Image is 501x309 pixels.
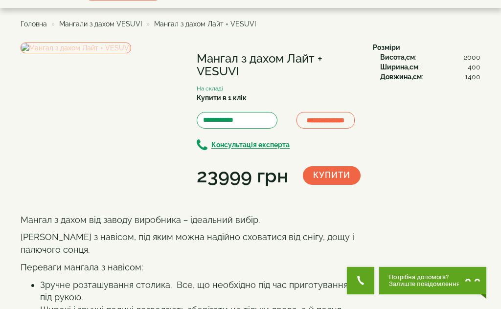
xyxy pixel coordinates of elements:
span: Потрібна допомога? [389,274,460,281]
b: Розміри [373,44,400,51]
button: Chat button [379,267,486,294]
p: Переваги мангала з навісом: [21,261,358,274]
span: 400 [468,62,480,72]
li: Зручне розташування столика. Все, що необхідно під час приготування-під рукою. [40,279,358,304]
p: Мангал з дахом від заводу виробника – ідеальний вибір. [21,214,358,226]
img: Мангал з дахом Лайт + VESUVI [21,43,131,53]
div: : [380,52,480,62]
a: Мангали з дахом VESUVI [59,20,142,28]
p: [PERSON_NAME] з навісом, під яким можна надійно сховатися від снігу, дощу і палючого сонця. [21,231,358,256]
a: Головна [21,20,47,28]
b: Висота,см [380,53,415,61]
b: Довжина,см [380,73,422,81]
b: Ширина,см [380,63,418,71]
b: Консультація експерта [211,141,290,149]
span: Мангал з дахом Лайт + VESUVI [154,20,256,28]
div: : [380,62,480,72]
div: 23999 грн [197,162,288,189]
button: Get Call button [347,267,374,294]
div: : [380,72,480,82]
h1: Мангал з дахом Лайт + VESUVI [197,52,358,78]
span: 2000 [464,52,480,62]
label: Купити в 1 клік [197,93,247,103]
button: Купити [303,166,361,185]
span: Залиште повідомлення [389,281,460,287]
span: 1400 [465,72,480,82]
small: На складі [197,85,223,92]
